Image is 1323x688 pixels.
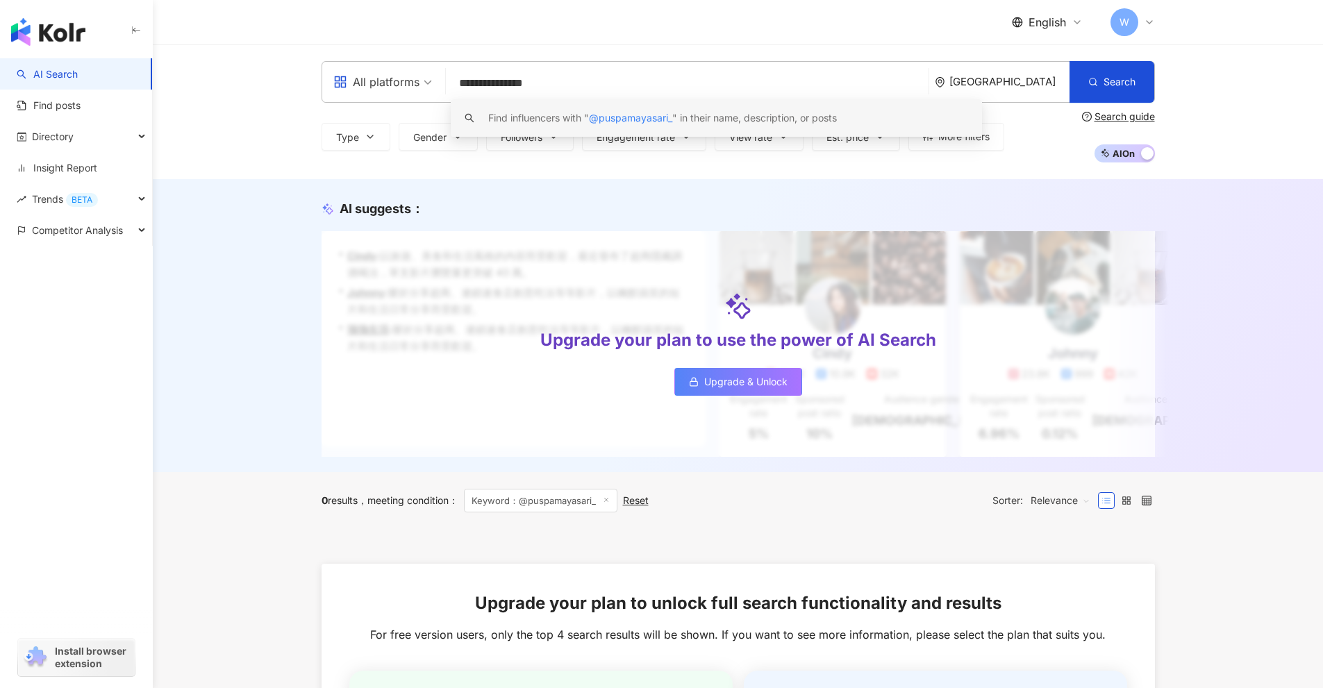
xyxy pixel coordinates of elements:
[935,77,945,87] span: environment
[938,131,990,142] span: More filters
[623,495,649,506] div: Reset
[464,489,617,512] span: Keyword：@puspamayasari_
[1104,76,1135,87] span: Search
[1124,392,1203,406] div: Audience gender
[55,645,131,670] span: Install browser extension
[1029,15,1066,30] span: English
[540,328,936,352] div: Upgrade your plan to use the power of AI Search
[32,121,74,152] span: Directory
[1095,111,1155,122] div: Search guide
[18,639,135,676] a: chrome extensionInstall browser extension
[333,71,419,93] div: All platforms
[17,161,97,175] a: Insight Report
[399,123,478,151] button: Gender
[582,123,706,151] button: Engagement rate
[465,113,474,123] span: search
[486,123,574,151] button: Followers
[589,112,672,124] span: @puspamayasari_
[322,494,328,506] span: 0
[11,18,85,46] img: logo
[501,132,542,143] span: Followers
[992,489,1098,512] div: Sorter:
[340,200,424,217] div: AI suggests ：
[17,194,26,204] span: rise
[322,495,358,506] div: results
[413,132,447,143] span: Gender
[32,215,123,246] span: Competitor Analysis
[908,123,1004,151] button: More filters
[1120,15,1129,30] span: W
[597,132,675,143] span: Engagement rate
[32,183,98,215] span: Trends
[1031,489,1090,512] span: Relevance
[358,494,458,506] span: meeting condition ：
[826,132,869,143] span: Est. price
[22,646,49,669] img: chrome extension
[1082,112,1092,121] span: question-circle
[729,132,772,143] span: View rate
[336,132,359,143] span: Type
[949,76,1070,87] div: [GEOGRAPHIC_DATA]
[333,75,347,89] span: appstore
[17,99,81,112] a: Find posts
[1092,412,1235,429] div: [DEMOGRAPHIC_DATA]
[66,193,98,207] div: BETA
[370,627,1106,642] span: For free version users, only the top 4 search results will be shown. If you want to see more info...
[704,376,788,387] span: Upgrade & Unlock
[1070,61,1154,103] button: Search
[812,123,900,151] button: Est. price
[674,368,802,396] a: Upgrade & Unlock
[715,123,804,151] button: View rate
[488,110,837,126] div: Find influencers with " " in their name, description, or posts
[322,123,390,151] button: Type
[17,67,78,81] a: searchAI Search
[475,591,1001,615] span: Upgrade your plan to unlock full search functionality and results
